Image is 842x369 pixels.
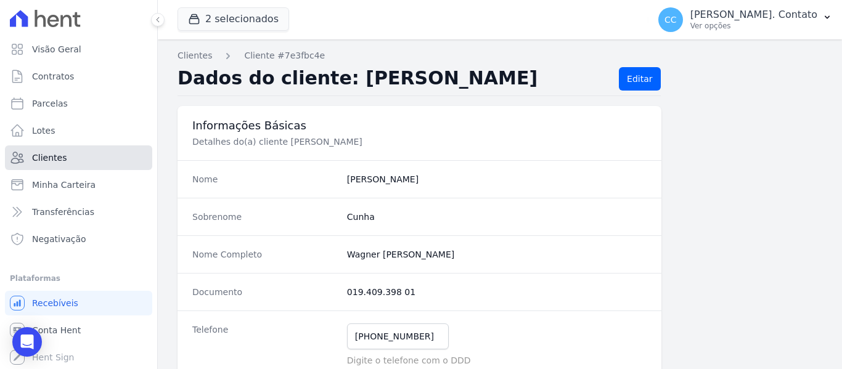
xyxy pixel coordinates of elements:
a: Contratos [5,64,152,89]
a: Parcelas [5,91,152,116]
a: Cliente #7e3fbc4e [244,49,325,62]
span: CC [664,15,677,24]
span: Transferências [32,206,94,218]
a: Negativação [5,227,152,251]
p: Digite o telefone com o DDD [347,354,647,367]
a: Visão Geral [5,37,152,62]
a: Editar [619,67,660,91]
dt: Documento [192,286,337,298]
div: Open Intercom Messenger [12,327,42,357]
span: Visão Geral [32,43,81,55]
p: Detalhes do(a) cliente [PERSON_NAME] [192,136,607,148]
button: CC [PERSON_NAME]. Contato Ver opções [648,2,842,37]
h3: Informações Básicas [192,118,647,133]
span: Recebíveis [32,297,78,309]
div: Plataformas [10,271,147,286]
span: Contratos [32,70,74,83]
span: Clientes [32,152,67,164]
dt: Nome [192,173,337,185]
span: Minha Carteira [32,179,96,191]
span: Lotes [32,124,55,137]
a: Conta Hent [5,318,152,343]
dd: 019.409.398 01 [347,286,647,298]
a: Recebíveis [5,291,152,315]
a: Clientes [5,145,152,170]
span: Parcelas [32,97,68,110]
a: Lotes [5,118,152,143]
a: Clientes [178,49,212,62]
p: [PERSON_NAME]. Contato [690,9,817,21]
dd: Wagner [PERSON_NAME] [347,248,647,261]
a: Minha Carteira [5,172,152,197]
dd: [PERSON_NAME] [347,173,647,185]
dt: Nome Completo [192,248,337,261]
p: Ver opções [690,21,817,31]
dt: Sobrenome [192,211,337,223]
nav: Breadcrumb [178,49,822,62]
dt: Telefone [192,323,337,367]
span: Negativação [32,233,86,245]
span: Conta Hent [32,324,81,336]
h2: Dados do cliente: [PERSON_NAME] [178,67,609,91]
dd: Cunha [347,211,647,223]
button: 2 selecionados [178,7,289,31]
a: Transferências [5,200,152,224]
